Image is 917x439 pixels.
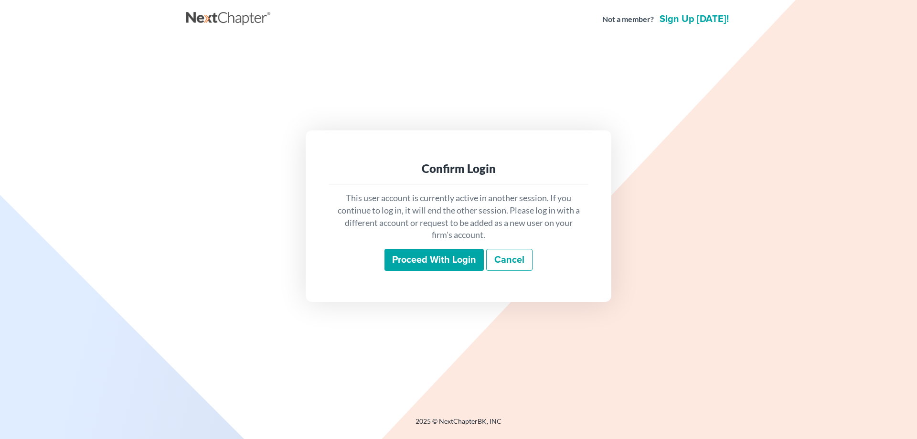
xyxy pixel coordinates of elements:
[486,249,533,271] a: Cancel
[658,14,731,24] a: Sign up [DATE]!
[384,249,484,271] input: Proceed with login
[602,14,654,25] strong: Not a member?
[336,161,581,176] div: Confirm Login
[336,192,581,241] p: This user account is currently active in another session. If you continue to log in, it will end ...
[186,417,731,434] div: 2025 © NextChapterBK, INC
